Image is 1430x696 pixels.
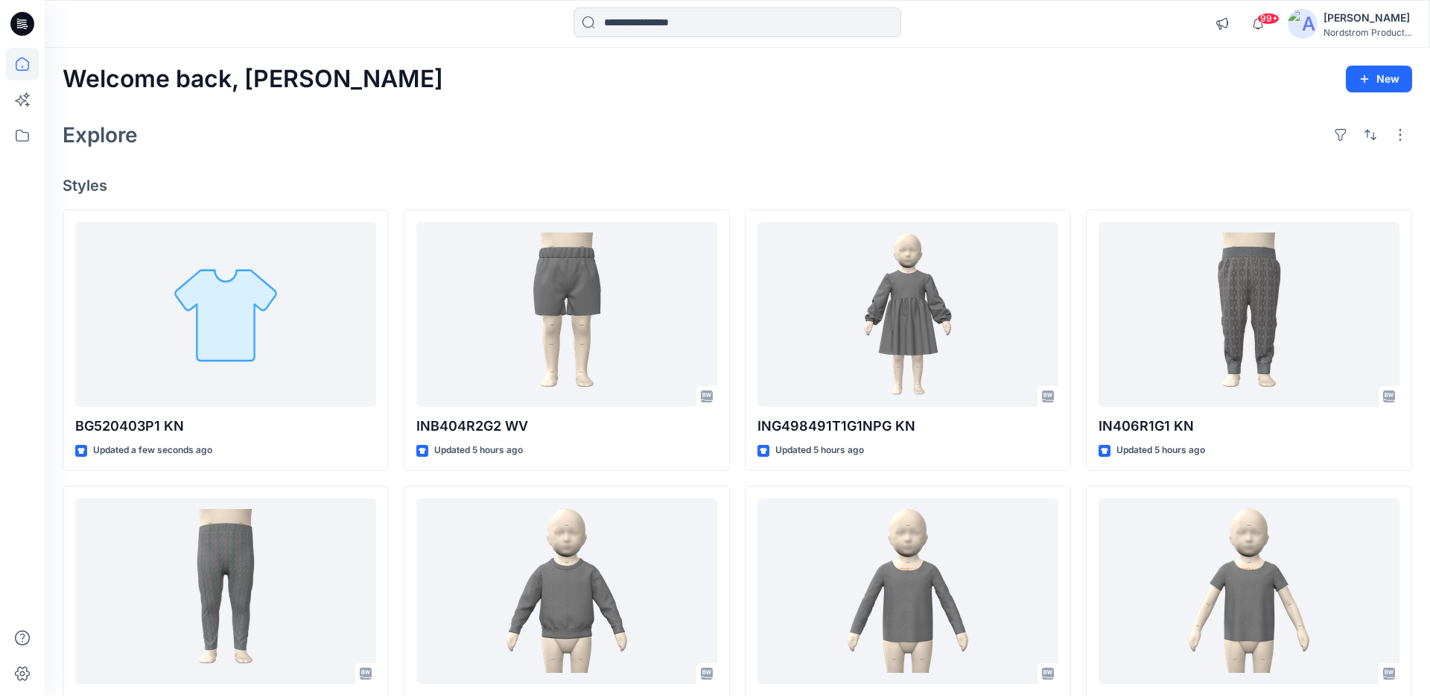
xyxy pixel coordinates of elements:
[775,443,864,458] p: Updated 5 hours ago
[416,499,717,684] a: IN927R1G1NPG3D KN
[416,222,717,408] a: INB404R2G2 WV
[1346,66,1412,92] button: New
[416,416,717,437] p: INB404R2G2 WV
[757,222,1058,408] a: ING498491T1G1NPG KN
[1323,27,1411,38] div: Nordstrom Product...
[63,177,1412,194] h4: Styles
[63,66,443,93] h2: Welcome back, [PERSON_NAME]
[757,416,1058,437] p: ING498491T1G1NPG KN
[1288,9,1318,39] img: avatar
[1257,13,1280,25] span: 99+
[1099,416,1399,437] p: IN406R1G1 KN
[434,443,523,458] p: Updated 5 hours ago
[1323,9,1411,27] div: [PERSON_NAME]
[75,416,376,437] p: BG520403P1 KN
[63,123,138,147] h2: Explore
[757,499,1058,684] a: ING902R5G1NPG KN LS
[93,443,212,458] p: Updated a few seconds ago
[1099,499,1399,684] a: ING902R5G1NPG KN SS
[1099,222,1399,408] a: IN406R1G1 KN
[75,222,376,408] a: BG520403P1 KN
[75,499,376,684] a: ING414NSSRG2NPG KN
[1116,443,1205,458] p: Updated 5 hours ago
